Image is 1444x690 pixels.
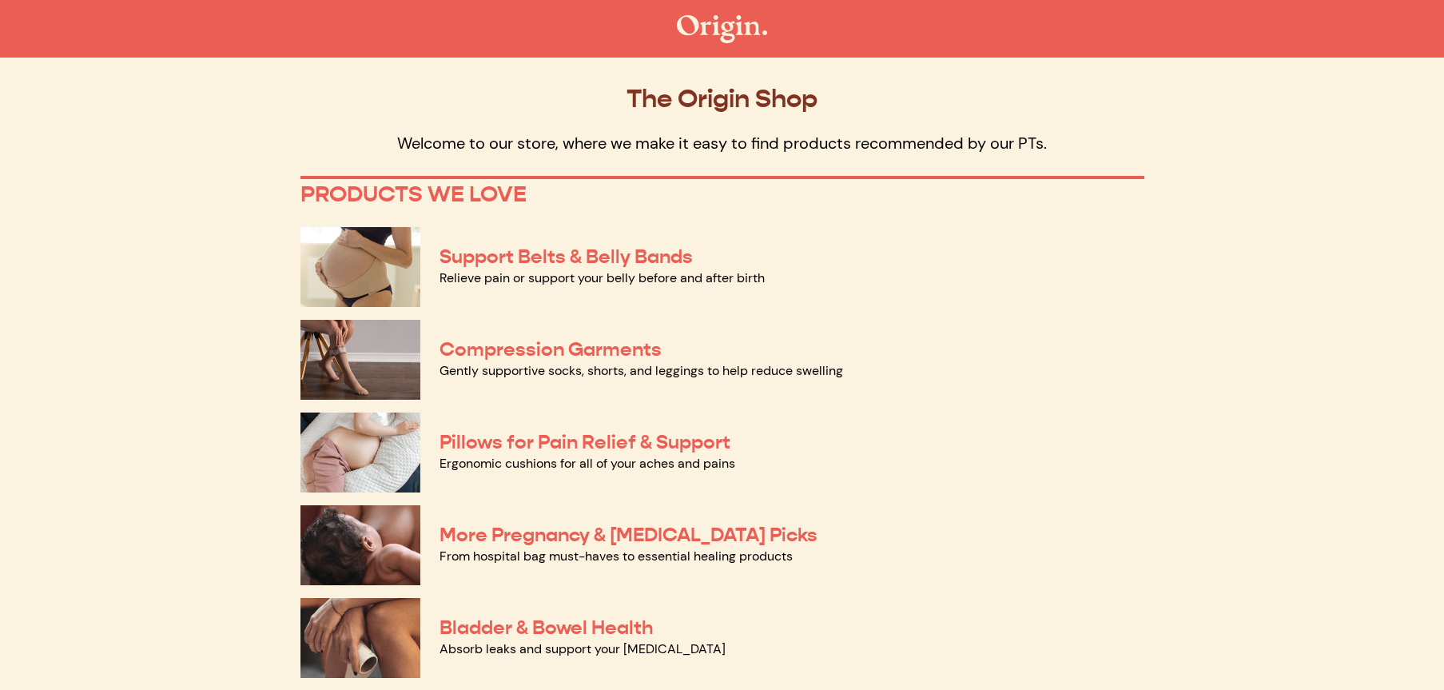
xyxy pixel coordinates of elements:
[440,523,817,547] a: More Pregnancy & [MEDICAL_DATA] Picks
[300,227,420,307] img: Support Belts & Belly Bands
[440,640,726,657] a: Absorb leaks and support your [MEDICAL_DATA]
[300,181,1144,208] p: PRODUCTS WE LOVE
[440,616,653,640] a: Bladder & Bowel Health
[440,269,765,286] a: Relieve pain or support your belly before and after birth
[300,320,420,400] img: Compression Garments
[300,413,420,493] img: Pillows for Pain Relief & Support
[300,598,420,678] img: Bladder & Bowel Health
[677,15,767,43] img: The Origin Shop
[300,83,1144,114] p: The Origin Shop
[440,548,793,564] a: From hospital bag must-haves to essential healing products
[300,505,420,585] img: More Pregnancy & Postpartum Picks
[300,133,1144,154] p: Welcome to our store, where we make it easy to find products recommended by our PTs.
[440,245,693,269] a: Support Belts & Belly Bands
[440,337,662,361] a: Compression Garments
[440,362,843,379] a: Gently supportive socks, shorts, and leggings to help reduce swelling
[440,430,730,454] a: Pillows for Pain Relief & Support
[440,455,735,472] a: Ergonomic cushions for all of your aches and pains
